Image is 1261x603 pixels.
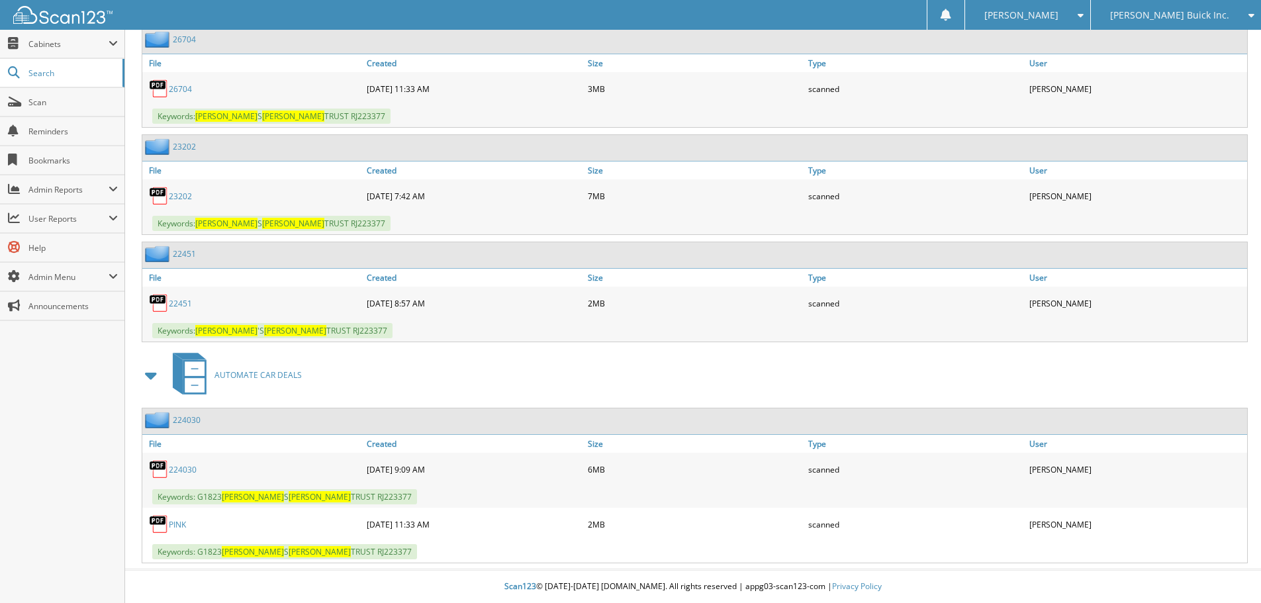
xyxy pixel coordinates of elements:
span: Admin Menu [28,271,109,283]
img: folder2.png [145,246,173,262]
span: AUTOMATE CAR DEALS [214,369,302,381]
a: 26704 [169,83,192,95]
div: © [DATE]-[DATE] [DOMAIN_NAME]. All rights reserved | appg03-scan123-com | [125,571,1261,603]
span: [PERSON_NAME] Buick Inc. [1110,11,1229,19]
a: 26704 [173,34,196,45]
img: folder2.png [145,138,173,155]
div: 2MB [584,511,806,537]
a: 23202 [173,141,196,152]
a: Created [363,162,584,179]
div: scanned [805,75,1026,102]
img: scan123-logo-white.svg [13,6,113,24]
a: 23202 [169,191,192,202]
a: Created [363,54,584,72]
span: Bookmarks [28,155,118,166]
a: Type [805,54,1026,72]
a: Created [363,269,584,287]
span: [PERSON_NAME] [264,325,326,336]
span: Keywords: S TRUST RJ223377 [152,109,391,124]
a: Size [584,435,806,453]
a: User [1026,435,1247,453]
a: User [1026,162,1247,179]
img: PDF.png [149,79,169,99]
div: [PERSON_NAME] [1026,75,1247,102]
div: [DATE] 11:33 AM [363,511,584,537]
div: [PERSON_NAME] [1026,183,1247,209]
img: PDF.png [149,186,169,206]
img: folder2.png [145,31,173,48]
a: File [142,435,363,453]
span: Keywords: S TRUST RJ223377 [152,216,391,231]
div: [DATE] 8:57 AM [363,290,584,316]
iframe: Chat Widget [1195,539,1261,603]
a: Created [363,435,584,453]
a: Size [584,162,806,179]
span: [PERSON_NAME] [289,546,351,557]
span: Cabinets [28,38,109,50]
a: Size [584,54,806,72]
span: Scan [28,97,118,108]
span: Keywords: G1823 S TRUST RJ223377 [152,489,417,504]
span: Scan123 [504,580,536,592]
span: Keywords: G1823 S TRUST RJ223377 [152,544,417,559]
a: File [142,269,363,287]
span: [PERSON_NAME] [262,111,324,122]
a: Type [805,269,1026,287]
a: 22451 [169,298,192,309]
div: [DATE] 9:09 AM [363,456,584,483]
a: Privacy Policy [832,580,882,592]
a: Size [584,269,806,287]
div: [PERSON_NAME] [1026,456,1247,483]
a: AUTOMATE CAR DEALS [165,349,302,401]
img: PDF.png [149,514,169,534]
div: [PERSON_NAME] [1026,511,1247,537]
a: User [1026,269,1247,287]
span: Admin Reports [28,184,109,195]
div: scanned [805,456,1026,483]
img: folder2.png [145,412,173,428]
a: 224030 [169,464,197,475]
span: [PERSON_NAME] [222,491,284,502]
a: Type [805,162,1026,179]
span: [PERSON_NAME] [262,218,324,229]
span: Search [28,68,116,79]
a: File [142,54,363,72]
div: [PERSON_NAME] [1026,290,1247,316]
span: [PERSON_NAME] [195,325,257,336]
a: PINK [169,519,186,530]
a: File [142,162,363,179]
span: Announcements [28,301,118,312]
span: [PERSON_NAME] [195,111,257,122]
span: [PERSON_NAME] [289,491,351,502]
div: [DATE] 11:33 AM [363,75,584,102]
div: [DATE] 7:42 AM [363,183,584,209]
div: 6MB [584,456,806,483]
span: Keywords: 'S TRUST RJ223377 [152,323,393,338]
span: User Reports [28,213,109,224]
img: PDF.png [149,293,169,313]
img: PDF.png [149,459,169,479]
div: 3MB [584,75,806,102]
div: scanned [805,511,1026,537]
div: scanned [805,290,1026,316]
a: Type [805,435,1026,453]
div: 2MB [584,290,806,316]
span: [PERSON_NAME] [195,218,257,229]
span: Reminders [28,126,118,137]
span: [PERSON_NAME] [222,546,284,557]
a: User [1026,54,1247,72]
a: 224030 [173,414,201,426]
span: [PERSON_NAME] [984,11,1058,19]
div: 7MB [584,183,806,209]
span: Help [28,242,118,254]
a: 22451 [173,248,196,259]
div: scanned [805,183,1026,209]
